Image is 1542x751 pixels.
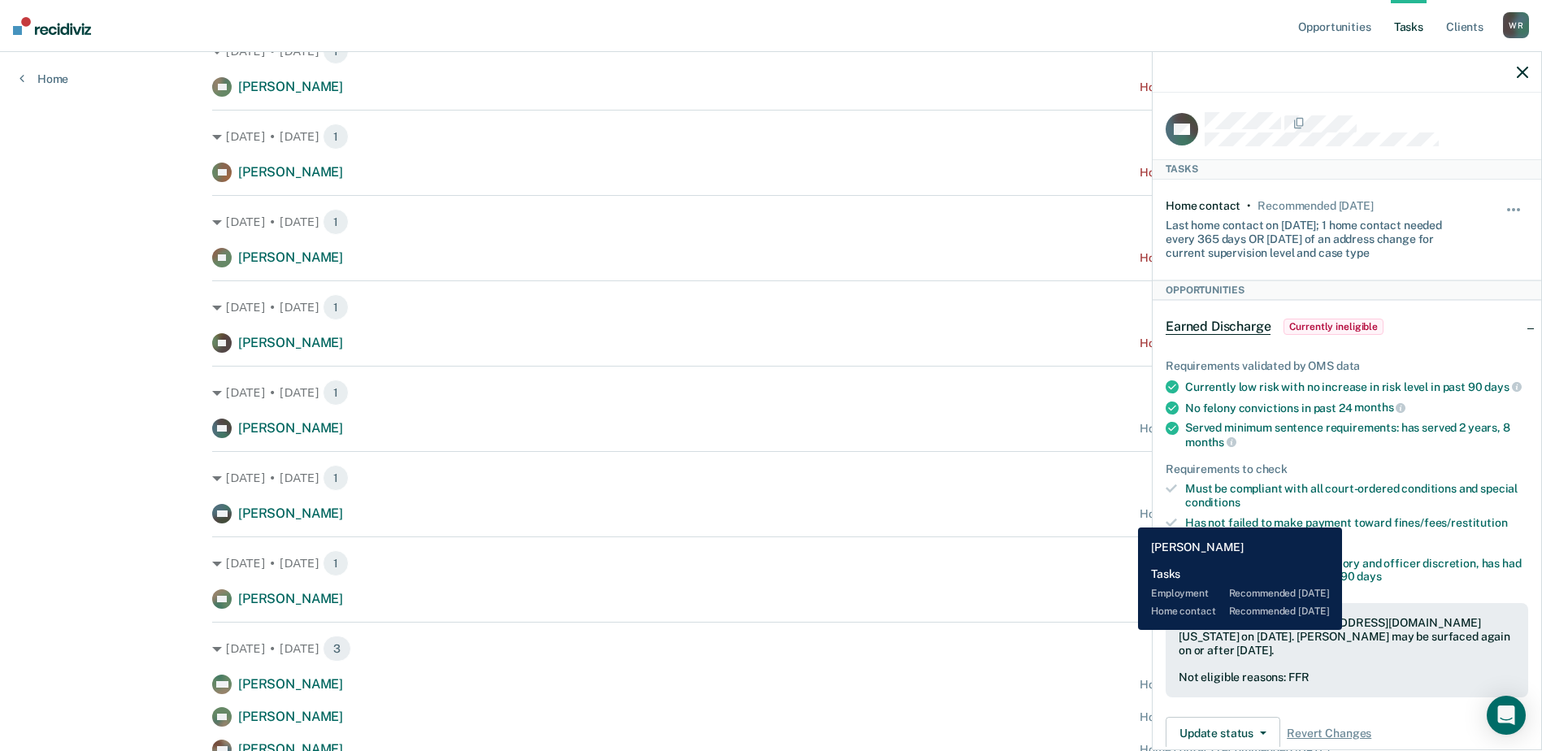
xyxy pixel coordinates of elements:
[238,591,343,606] span: [PERSON_NAME]
[1140,422,1330,436] div: Home contact recommended [DATE]
[1166,717,1280,749] button: Update status
[212,550,1330,576] div: [DATE] • [DATE]
[1357,570,1381,583] span: days
[212,209,1330,235] div: [DATE] • [DATE]
[323,636,351,662] span: 3
[1153,280,1541,300] div: Opportunities
[1247,199,1251,213] div: •
[1179,671,1515,684] div: Not eligible reasons: FFR
[1185,536,1528,550] div: Has not failed NCIC
[212,465,1330,491] div: [DATE] • [DATE]
[1140,80,1330,94] div: Home contact recommended [DATE]
[238,676,343,692] span: [PERSON_NAME]
[1185,421,1528,449] div: Served minimum sentence requirements: has served 2 years, 8
[20,72,68,86] a: Home
[1140,251,1330,265] div: Home contact recommended [DATE]
[1291,536,1323,549] span: check
[1185,380,1528,394] div: Currently low risk with no increase in risk level in past 90
[1354,401,1405,414] span: months
[1140,593,1330,606] div: Home contact recommended [DATE]
[1140,507,1330,521] div: Home contact recommended [DATE]
[1140,336,1330,350] div: Home contact recommended [DATE]
[1179,616,1515,657] div: Marked ineligible by [EMAIL_ADDRESS][DOMAIN_NAME][US_STATE] on [DATE]. [PERSON_NAME] may be surfa...
[1487,696,1526,735] div: Open Intercom Messenger
[1185,482,1528,510] div: Must be compliant with all court-ordered conditions and special
[1153,301,1541,353] div: Earned DischargeCurrently ineligible
[238,506,343,521] span: [PERSON_NAME]
[212,124,1330,150] div: [DATE] • [DATE]
[1140,678,1330,692] div: Home contact recommended [DATE]
[323,209,349,235] span: 1
[1185,401,1528,415] div: No felony convictions in past 24
[212,294,1330,320] div: [DATE] • [DATE]
[1166,462,1528,476] div: Requirements to check
[238,709,343,724] span: [PERSON_NAME]
[238,250,343,265] span: [PERSON_NAME]
[1185,516,1528,530] div: Has not failed to make payment toward
[323,465,349,491] span: 1
[238,79,343,94] span: [PERSON_NAME]
[1284,319,1383,335] span: Currently ineligible
[1166,319,1271,335] span: Earned Discharge
[1185,557,1528,584] div: If relevant based on client history and officer discretion, has had a negative UA within the past 90
[1287,727,1371,740] span: Revert Changes
[1484,380,1521,393] span: days
[1166,359,1528,373] div: Requirements validated by OMS data
[323,550,349,576] span: 1
[1185,436,1236,449] span: months
[1503,12,1529,38] div: W R
[1257,199,1373,213] div: Recommended in 2 days
[323,380,349,406] span: 1
[1185,496,1240,509] span: conditions
[323,294,349,320] span: 1
[212,636,1330,662] div: [DATE] • [DATE]
[238,420,343,436] span: [PERSON_NAME]
[1140,710,1330,724] div: Home contact recommended [DATE]
[323,124,349,150] span: 1
[238,164,343,180] span: [PERSON_NAME]
[212,380,1330,406] div: [DATE] • [DATE]
[238,335,343,350] span: [PERSON_NAME]
[1140,166,1330,180] div: Home contact recommended [DATE]
[1394,516,1508,529] span: fines/fees/restitution
[1153,159,1541,179] div: Tasks
[13,17,91,35] img: Recidiviz
[1166,212,1468,259] div: Last home contact on [DATE]; 1 home contact needed every 365 days OR [DATE] of an address change ...
[1166,199,1240,213] div: Home contact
